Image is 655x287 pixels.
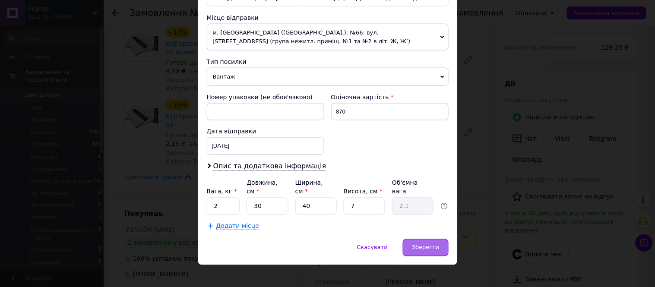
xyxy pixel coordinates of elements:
[207,188,237,195] label: Вага, кг
[247,180,278,195] label: Довжина, см
[331,93,449,101] div: Оціночна вартість
[207,127,324,136] div: Дата відправки
[357,244,388,251] span: Скасувати
[392,179,434,196] div: Об'ємна вага
[207,14,259,21] span: Місце відправки
[344,188,383,195] label: Висота, см
[207,58,247,65] span: Тип посилки
[213,162,326,171] span: Опис та додаткова інформація
[207,24,449,50] span: м. [GEOGRAPHIC_DATA] ([GEOGRAPHIC_DATA].): №66: вул. [STREET_ADDRESS] (група нежитл. приміщ. №1 т...
[207,68,449,86] span: Вантаж
[412,244,439,251] span: Зберегти
[207,93,324,101] div: Номер упаковки (не обов'язково)
[216,223,259,230] span: Додати місце
[295,180,323,195] label: Ширина, см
